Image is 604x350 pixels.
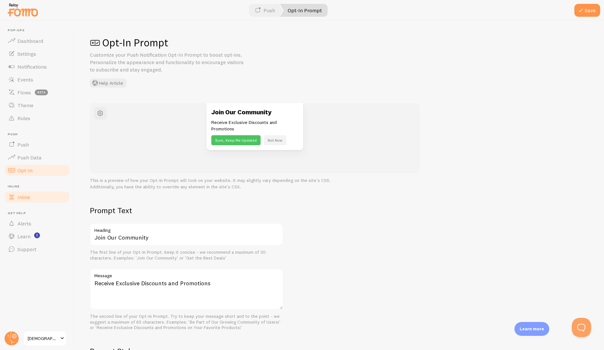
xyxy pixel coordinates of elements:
[8,28,70,33] span: Pop-ups
[8,211,70,215] span: Get Help
[572,318,591,337] iframe: Help Scout Beacon - Open
[17,63,47,70] span: Notifications
[4,34,70,47] a: Dashboard
[90,36,589,49] h1: Opt-In Prompt
[4,164,70,177] a: Opt-In
[17,102,34,109] span: Theme
[90,177,420,190] p: This is a preview of how your Opt-In Prompt will look on your website. It may slightly vary depen...
[4,99,70,112] a: Theme
[4,217,70,230] a: Alerts
[17,141,29,148] span: Push
[17,51,36,57] span: Settings
[4,86,70,99] a: Flows beta
[4,60,70,73] a: Notifications
[90,205,283,215] h2: Prompt Text
[90,51,244,73] p: Customize your Push Notification Opt-In Prompt to boost opt-ins. Personalize the appearance and f...
[23,331,67,346] a: [DEMOGRAPHIC_DATA] Apparel Company
[520,326,544,332] p: Learn more
[17,246,36,252] span: Support
[28,335,58,342] span: [DEMOGRAPHIC_DATA] Apparel Company
[17,233,31,240] span: Learn
[264,135,286,145] button: Not Now
[17,194,30,200] span: Inline
[8,132,70,137] span: Push
[8,184,70,189] span: Inline
[17,167,33,174] span: Opt-In
[17,76,33,83] span: Events
[211,108,298,116] h3: Join Our Community
[34,232,40,238] svg: <p>Watch New Feature Tutorials!</p>
[4,73,70,86] a: Events
[90,269,283,279] label: Message
[17,220,31,227] span: Alerts
[35,90,48,95] span: beta
[4,191,70,203] a: Inline
[4,138,70,151] a: Push
[4,243,70,256] a: Support
[4,151,70,164] a: Push Data
[4,47,70,60] a: Settings
[17,89,31,96] span: Flows
[90,250,283,261] div: The first line of your Opt-In Prompt. Keep it concise - we recommend a maximum of 30 characters. ...
[4,230,70,243] a: Learn
[211,119,298,132] p: Receive Exclusive Discounts and Promotions
[4,112,70,125] a: Rules
[17,38,43,44] span: Dashboard
[90,314,283,331] div: The second line of your Opt-In Prompt. Try to keep your message short and to the point - we sugge...
[514,322,549,336] div: Learn more
[7,2,39,18] img: fomo-relay-logo-orange.svg
[211,135,261,145] button: Sure, Keep Me Updated
[17,154,42,161] span: Push Data
[90,79,126,88] button: Help Article
[17,115,30,121] span: Rules
[90,223,283,234] label: Heading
